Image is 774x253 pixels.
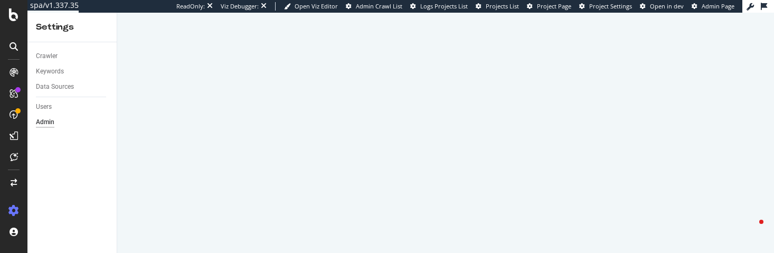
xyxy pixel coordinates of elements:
[346,2,402,11] a: Admin Crawl List
[640,2,684,11] a: Open in dev
[36,117,109,128] a: Admin
[221,2,259,11] div: Viz Debugger:
[36,101,109,113] a: Users
[476,2,519,11] a: Projects List
[36,21,108,33] div: Settings
[589,2,632,10] span: Project Settings
[295,2,338,10] span: Open Viz Editor
[692,2,734,11] a: Admin Page
[579,2,632,11] a: Project Settings
[650,2,684,10] span: Open in dev
[36,81,109,92] a: Data Sources
[284,2,338,11] a: Open Viz Editor
[738,217,763,242] iframe: Intercom live chat
[36,81,74,92] div: Data Sources
[36,101,52,113] div: Users
[410,2,468,11] a: Logs Projects List
[356,2,402,10] span: Admin Crawl List
[36,117,54,128] div: Admin
[486,2,519,10] span: Projects List
[702,2,734,10] span: Admin Page
[36,66,64,77] div: Keywords
[36,51,58,62] div: Crawler
[537,2,571,10] span: Project Page
[176,2,205,11] div: ReadOnly:
[36,51,109,62] a: Crawler
[527,2,571,11] a: Project Page
[36,66,109,77] a: Keywords
[420,2,468,10] span: Logs Projects List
